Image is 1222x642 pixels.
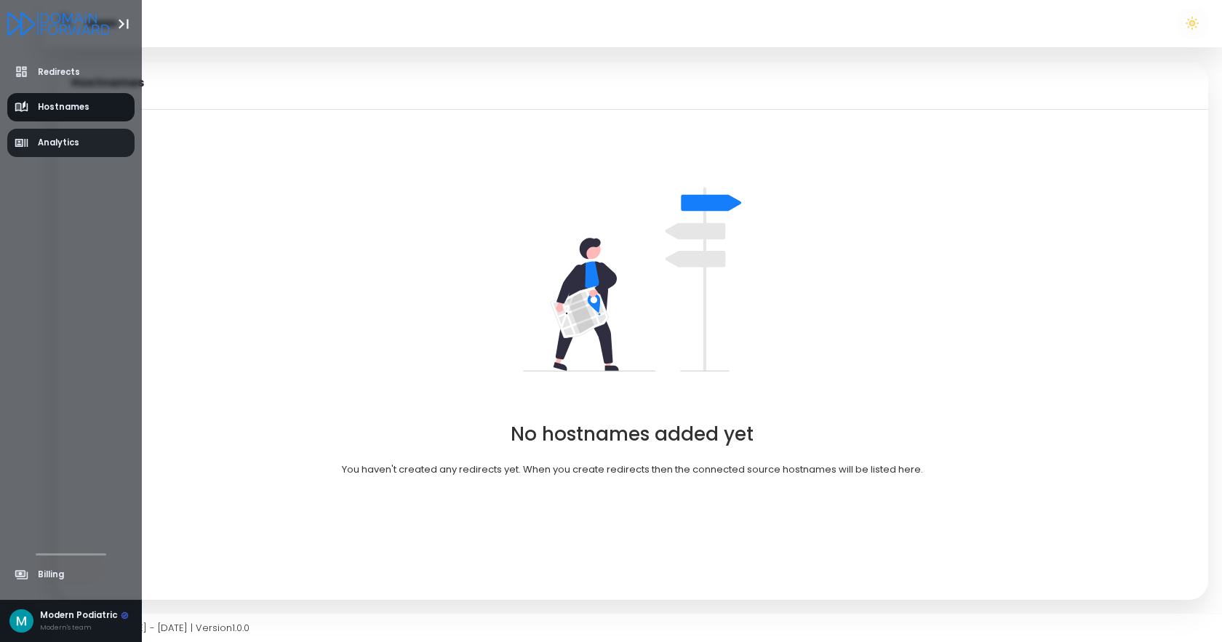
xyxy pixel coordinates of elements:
[57,621,249,635] span: Copyright © [DATE] - [DATE] | Version 1.0.0
[7,129,135,157] a: Analytics
[38,137,79,149] span: Analytics
[7,13,110,33] a: Logo
[40,609,129,622] div: Modern Podiatric
[342,462,923,477] p: You haven't created any redirects yet. When you create redirects then the connected source hostna...
[523,170,741,388] img: undraw_right_direction_tge8-82dba1b9.svg
[110,10,137,38] button: Toggle Aside
[511,423,754,446] h2: No hostnames added yet
[7,93,135,121] a: Hostnames
[38,66,80,79] span: Redirects
[38,101,89,113] span: Hostnames
[38,569,64,581] span: Billing
[7,561,135,589] a: Billing
[40,622,129,633] div: Modern's team
[9,609,33,633] img: Avatar
[7,58,135,87] a: Redirects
